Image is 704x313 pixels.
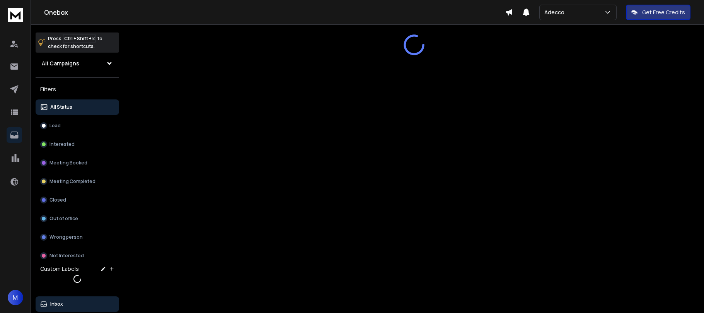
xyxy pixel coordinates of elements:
p: Not Interested [49,253,84,259]
button: All Campaigns [36,56,119,71]
button: Interested [36,137,119,152]
button: M [8,290,23,305]
h1: Onebox [44,8,505,17]
p: Wrong person [49,234,83,240]
img: logo [8,8,23,22]
button: All Status [36,99,119,115]
button: Meeting Booked [36,155,119,171]
p: All Status [50,104,72,110]
span: Ctrl + Shift + k [63,34,96,43]
button: Out of office [36,211,119,226]
p: Closed [49,197,66,203]
button: Closed [36,192,119,208]
p: Meeting Booked [49,160,87,166]
h1: All Campaigns [42,60,79,67]
button: Meeting Completed [36,174,119,189]
p: Adecco [544,9,568,16]
button: Lead [36,118,119,133]
p: Interested [49,141,75,147]
button: Not Interested [36,248,119,263]
button: Inbox [36,296,119,312]
p: Press to check for shortcuts. [48,35,102,50]
p: Lead [49,123,61,129]
p: Get Free Credits [642,9,685,16]
h3: Custom Labels [40,265,79,273]
p: Out of office [49,216,78,222]
p: Inbox [50,301,63,307]
p: Meeting Completed [49,178,95,185]
button: Wrong person [36,229,119,245]
button: Get Free Credits [626,5,690,20]
h3: Filters [36,84,119,95]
